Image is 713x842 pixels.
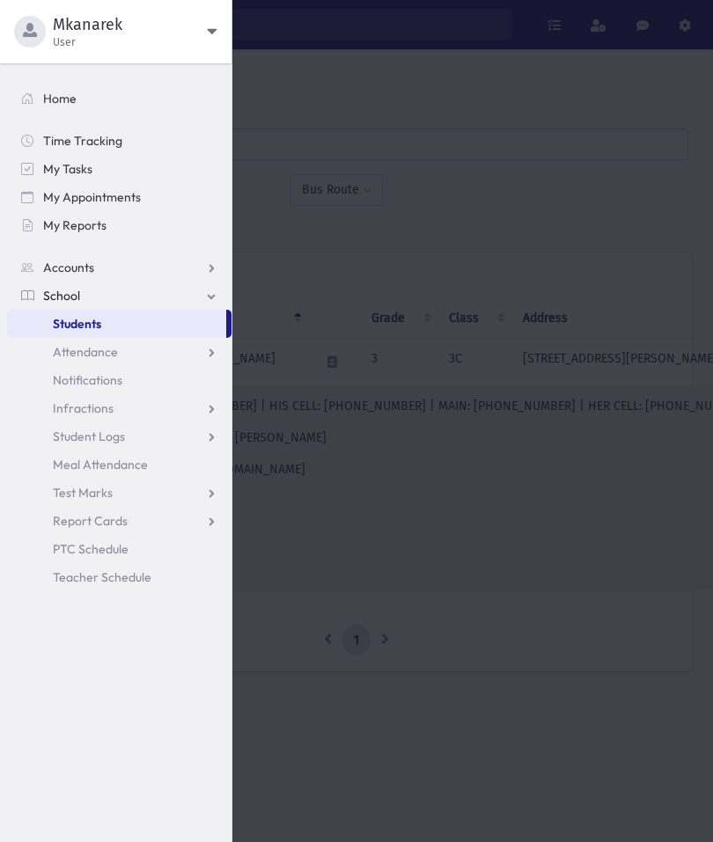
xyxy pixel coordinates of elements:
span: Students [53,316,101,332]
a: Students [7,310,226,338]
a: Notifications [7,366,232,394]
span: Time Tracking [43,133,122,149]
a: Attendance [7,338,232,366]
a: Test Marks [7,479,232,507]
span: School [43,288,80,304]
a: School [7,282,232,310]
a: Accounts [7,253,232,282]
a: Time Tracking [7,127,232,155]
a: Student Logs [7,422,232,450]
a: Report Cards [7,507,232,535]
span: Attendance [53,344,118,360]
a: My Appointments [7,183,232,211]
span: Home [43,91,77,106]
span: Test Marks [53,485,113,501]
span: PTC Schedule [53,541,129,557]
span: Teacher Schedule [53,569,151,585]
a: My Tasks [7,155,232,183]
a: PTC Schedule [7,535,232,563]
a: My Reports [7,211,232,239]
span: My Appointments [43,189,141,205]
a: Meal Attendance [7,450,232,479]
a: Home [7,84,232,113]
span: Student Logs [53,428,125,444]
span: My Reports [43,217,107,233]
span: My Tasks [43,161,92,177]
span: Notifications [53,372,122,388]
span: User [53,35,207,49]
a: Infractions [7,394,232,422]
a: Teacher Schedule [7,563,232,591]
span: Meal Attendance [53,457,148,472]
span: Accounts [43,260,94,275]
span: Report Cards [53,513,128,529]
span: Mkanarek [53,14,207,35]
span: Infractions [53,400,114,416]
